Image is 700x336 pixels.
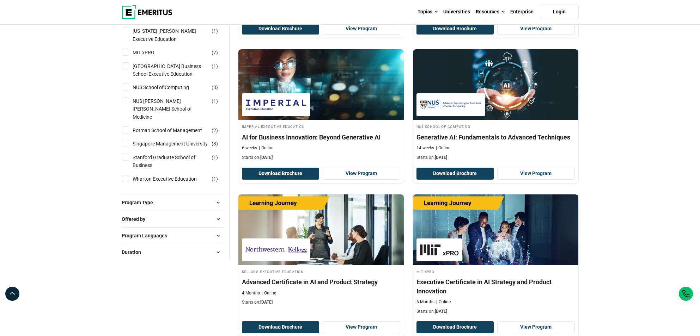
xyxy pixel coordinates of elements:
a: [US_STATE] [PERSON_NAME] Executive Education [133,27,223,43]
button: Download Brochure [242,321,319,333]
a: NUS [PERSON_NAME] [PERSON_NAME] School of Medicine [133,97,223,121]
img: Imperial Executive Education [245,97,307,113]
p: 6 weeks [242,145,257,151]
a: Singapore Management University [133,140,222,148]
span: Program Type [122,199,159,206]
img: Generative AI: Fundamentals to Advanced Techniques | Online Technology Course [413,49,578,120]
p: 6 Months [416,299,434,305]
span: ( ) [212,154,218,161]
img: Executive Certificate in AI Strategy and Product Innovation | Online AI and Machine Learning Course [413,194,578,265]
p: Starts on: [242,155,400,161]
span: Program Languages [122,232,173,239]
h4: MIT xPRO [416,268,575,274]
a: NUS School of Computing [133,83,203,91]
a: Technology Course by NUS School of Computing - September 30, 2025 NUS School of Computing NUS Sch... [413,49,578,164]
p: Online [436,299,451,305]
h4: Executive Certificate in AI Strategy and Product Innovation [416,278,575,295]
button: Download Brochure [242,168,319,180]
h4: Generative AI: Fundamentals to Advanced Techniques [416,133,575,142]
a: [GEOGRAPHIC_DATA] Business School Executive Education [133,62,223,78]
p: 4 Months [242,290,260,296]
a: Login [540,5,579,19]
img: Advanced Certificate in AI and Product Strategy | Online AI and Machine Learning Course [238,194,404,265]
button: Download Brochure [416,321,494,333]
span: [DATE] [435,309,447,314]
span: 1 [213,155,216,160]
span: 1 [213,63,216,69]
a: AI and Machine Learning Course by Kellogg Executive Education - September 4, 2025 Kellogg Executi... [238,194,404,309]
img: Kellogg Executive Education [245,242,307,258]
img: MIT xPRO [420,242,459,258]
span: ( ) [212,49,218,56]
a: View Program [497,23,575,35]
a: View Program [323,168,400,180]
h4: Kellogg Executive Education [242,268,400,274]
span: ( ) [212,175,218,183]
span: ( ) [212,62,218,70]
span: 3 [213,141,216,147]
span: ( ) [212,97,218,105]
span: ( ) [212,27,218,35]
span: 1 [213,28,216,34]
a: View Program [323,321,400,333]
a: View Program [497,168,575,180]
button: Download Brochure [416,168,494,180]
p: Starts on: [416,309,575,315]
button: Duration [122,247,224,257]
span: [DATE] [260,155,273,160]
p: Online [259,145,273,151]
span: ( ) [212,83,218,91]
img: NUS School of Computing [420,97,481,113]
a: View Program [323,23,400,35]
span: 1 [213,98,216,104]
a: Rotman School of Management [133,126,216,134]
p: Online [262,290,276,296]
button: Download Brochure [416,23,494,35]
span: Offered by [122,215,151,223]
a: MIT xPRO [133,49,169,56]
span: 1 [213,176,216,182]
span: [DATE] [260,300,273,305]
span: 2 [213,127,216,133]
p: Starts on: [416,155,575,161]
button: Download Brochure [242,23,319,35]
span: ( ) [212,140,218,148]
a: AI and Machine Learning Course by Imperial Executive Education - October 9, 2025 Imperial Executi... [238,49,404,164]
a: Stanford Graduate School of Business [133,154,223,169]
span: ( ) [212,126,218,134]
span: Duration [122,248,147,256]
p: Starts on: [242,299,400,305]
img: AI for Business Innovation: Beyond Generative AI | Online AI and Machine Learning Course [238,49,404,120]
h4: Advanced Certificate in AI and Product Strategy [242,278,400,286]
p: 14 weeks [416,145,434,151]
a: Wharton Executive Education [133,175,211,183]
button: Offered by [122,214,224,224]
button: Program Type [122,197,224,208]
h4: AI for Business Innovation: Beyond Generative AI [242,133,400,142]
span: 7 [213,50,216,55]
a: View Program [497,321,575,333]
p: Online [436,145,450,151]
button: Program Languages [122,230,224,241]
span: 3 [213,85,216,90]
h4: NUS School of Computing [416,123,575,129]
h4: Imperial Executive Education [242,123,400,129]
a: AI and Machine Learning Course by MIT xPRO - August 28, 2025 MIT xPRO MIT xPRO Executive Certific... [413,194,578,318]
span: [DATE] [435,155,447,160]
